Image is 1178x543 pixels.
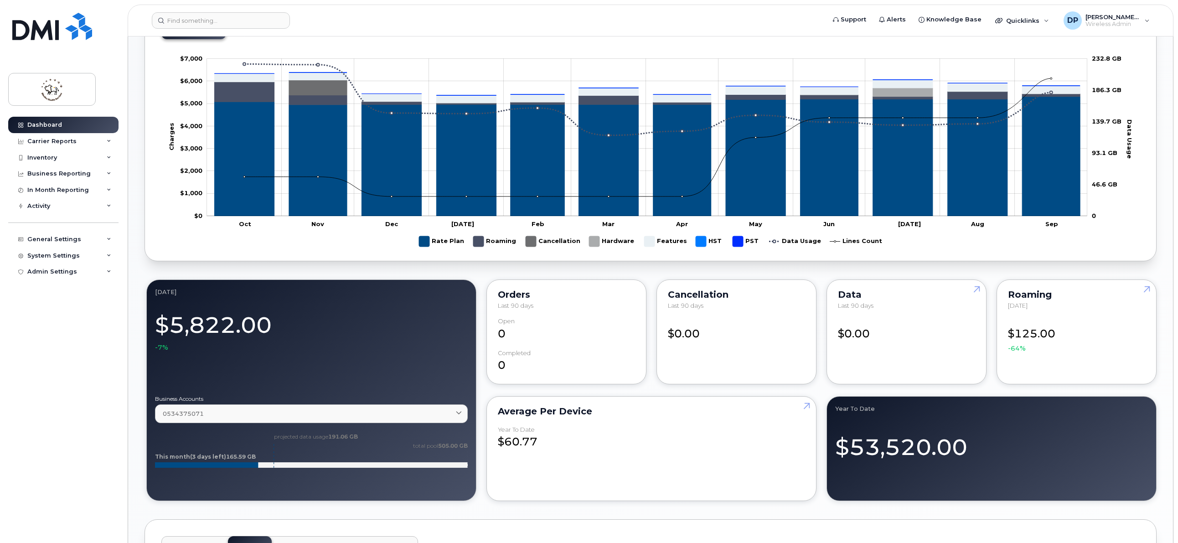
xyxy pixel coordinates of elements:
tspan: 191.06 GB [328,433,358,440]
tspan: Charges [168,123,175,150]
tspan: Mar [602,220,615,228]
tspan: 165.59 GB [226,453,256,460]
div: Year to Date [498,426,535,433]
div: $0.00 [838,318,975,341]
span: Last 90 days [838,302,873,309]
tspan: Oct [239,220,251,228]
g: Data Usage [769,233,821,250]
span: [PERSON_NAME] Panther Bone [1085,13,1140,21]
span: Quicklinks [1006,17,1039,24]
div: Open [498,318,515,325]
div: Quicklinks [989,11,1055,30]
g: Cancellation [526,233,580,250]
div: September 2025 [155,288,468,295]
tspan: [DATE] [898,220,921,228]
g: $0 [180,55,202,62]
div: Cancellation [668,291,805,298]
g: $0 [180,122,202,129]
span: Wireless Admin [1085,21,1140,28]
tspan: 139.7 GB [1092,118,1121,125]
div: $5,822.00 [155,307,468,352]
g: $0 [180,145,202,152]
g: $0 [180,190,202,197]
tspan: Apr [676,220,688,228]
tspan: Nov [311,220,324,228]
tspan: 186.3 GB [1092,86,1121,93]
span: DP [1067,15,1078,26]
tspan: 46.6 GB [1092,181,1117,188]
g: Features [214,72,1080,103]
div: $53,520.00 [835,424,1148,463]
div: Orders [498,291,635,298]
tspan: $2,000 [180,167,202,174]
div: Average per Device [498,408,805,415]
g: Lines Count [830,233,882,250]
tspan: $3,000 [180,145,202,152]
g: Hardware [589,233,635,250]
span: Last 90 days [498,302,533,309]
g: Roaming [214,82,1080,105]
tspan: [DATE] [451,220,474,228]
tspan: (3 days left) [190,453,226,460]
g: HST [696,233,723,250]
tspan: $1,000 [180,190,202,197]
tspan: Sep [1045,220,1058,228]
a: Alerts [873,10,912,29]
div: Roaming [1008,291,1145,298]
span: -7% [155,343,168,352]
input: Find something... [152,12,290,29]
div: $60.77 [498,426,805,450]
tspan: Jun [823,220,835,228]
div: $125.00 [1008,318,1145,353]
span: Last 90 days [668,302,703,309]
div: Data [838,291,975,298]
g: Rate Plan [214,97,1080,216]
g: Roaming [473,233,517,250]
tspan: Dec [385,220,398,228]
tspan: Aug [971,220,984,228]
tspan: $5,000 [180,99,202,107]
tspan: This month [155,453,190,460]
g: $0 [180,77,202,84]
a: 0534375071 [155,404,468,423]
g: Legend [419,233,882,250]
div: 0 [498,350,635,373]
g: $0 [180,99,202,107]
label: Business Accounts [155,396,468,402]
g: Rate Plan [419,233,464,250]
tspan: May [749,220,762,228]
span: 0534375071 [163,409,204,418]
span: [DATE] [1008,302,1028,309]
a: Support [827,10,873,29]
tspan: Feb [532,220,544,228]
text: projected data usage [274,433,358,440]
span: Knowledge Base [926,15,982,24]
div: David Panther Bone [1057,11,1156,30]
div: Year to Date [835,405,1148,412]
tspan: 93.1 GB [1092,149,1117,156]
div: 0 [498,318,635,341]
tspan: 0 [1092,212,1096,219]
tspan: $0 [194,212,202,219]
text: total pool [413,442,468,449]
div: $0.00 [668,318,805,341]
g: $0 [180,167,202,174]
tspan: 232.8 GB [1092,55,1121,62]
span: Alerts [887,15,906,24]
span: -64% [1008,344,1026,353]
tspan: $6,000 [180,77,202,84]
span: Support [841,15,866,24]
g: Features [644,233,687,250]
a: Knowledge Base [912,10,988,29]
tspan: $4,000 [180,122,202,129]
tspan: Data Usage [1126,119,1133,159]
tspan: $7,000 [180,55,202,62]
g: PST [733,233,760,250]
div: completed [498,350,531,357]
tspan: 505.00 GB [438,442,468,449]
